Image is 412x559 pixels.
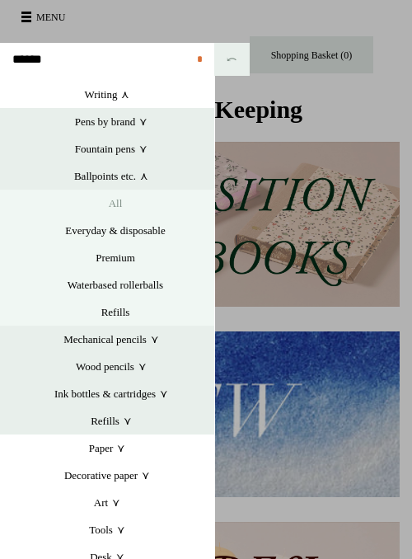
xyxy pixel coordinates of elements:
a: Mechanical pencils [8,326,214,353]
a: Wood pencils [8,353,214,380]
a: Refills [16,298,214,326]
a: Waterbased rollerballs [16,271,214,298]
a: All [16,190,214,217]
a: Ink bottles & cartridges [8,380,214,407]
a: Ballpoints etc. [8,162,214,190]
a: Pens by brand [8,108,214,135]
a: Premium [16,244,214,271]
a: Refills [8,407,214,435]
a: Fountain pens [8,135,214,162]
button: ⤺ [214,43,250,76]
a: Everyday & disposable [16,217,214,244]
